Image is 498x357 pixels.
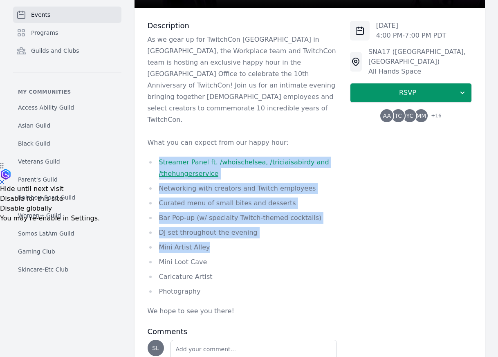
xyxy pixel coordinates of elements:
span: Gaming Club [18,247,55,256]
li: DJ set throughout the evening [148,227,337,238]
li: Networking with creators and Twitch employees [148,183,337,194]
a: Somos LatAm Guild [13,226,121,241]
li: Bar Pop-up (w/ specialty Twitch-themed cocktails) [148,212,337,224]
li: Caricature Artist [148,271,337,283]
p: My communities [13,89,121,95]
a: Events [13,7,121,23]
a: Parent's Guild [13,172,121,187]
span: Black Guild [18,139,50,148]
nav: Sidebar [13,7,121,274]
button: RSVP [350,83,472,103]
p: As we gear up for TwitchCon [GEOGRAPHIC_DATA] in [GEOGRAPHIC_DATA], the Workplace team and Twitch... [148,34,337,126]
span: Asian Guild [18,121,50,130]
a: Asian Guild [13,118,121,133]
a: Women+ Guild [13,208,121,223]
div: All Hands Space [368,67,472,76]
a: Gaming Club [13,244,121,259]
a: Streamer Panel ft. /whoischelsea, /triciaisabirdy and /thehungerservice [159,158,329,177]
span: Guilds and Clubs [31,47,79,55]
span: Programs [31,29,58,37]
span: + 16 [426,111,441,122]
span: AA [383,113,391,119]
span: Rainbow Road Guild [18,193,75,202]
span: Veterans Guild [18,157,60,166]
span: Parent's Guild [18,175,58,184]
li: Curated menu of small bites and desserts [148,198,337,209]
p: [DATE] [376,21,446,31]
p: What you can expect from our happy hour: [148,137,337,148]
span: RSVP [357,88,458,98]
span: TC [395,113,402,119]
span: YC [406,113,413,119]
a: Access Ability Guild [13,100,121,115]
span: Access Ability Guild [18,103,74,112]
h3: Description [148,21,337,31]
h3: Comments [148,327,337,337]
a: Veterans Guild [13,154,121,169]
span: Somos LatAm Guild [18,229,74,238]
span: Skincare-Etc Club [18,265,68,274]
span: Women+ Guild [18,211,61,220]
li: Mini Loot Cave [148,256,337,268]
a: Skincare-Etc Club [13,262,121,277]
span: MM [416,113,426,119]
span: Events [31,11,50,19]
a: Black Guild [13,136,121,151]
div: SNA17 ([GEOGRAPHIC_DATA], [GEOGRAPHIC_DATA]) [368,47,472,67]
span: SL [152,345,159,351]
li: Mini Artist Alley [148,242,337,253]
p: We hope to see you there! [148,305,337,317]
a: Guilds and Clubs [13,43,121,59]
a: Rainbow Road Guild [13,190,121,205]
li: Photography [148,286,337,297]
a: Programs [13,25,121,41]
p: 4:00 PM - 7:00 PM PDT [376,31,446,40]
